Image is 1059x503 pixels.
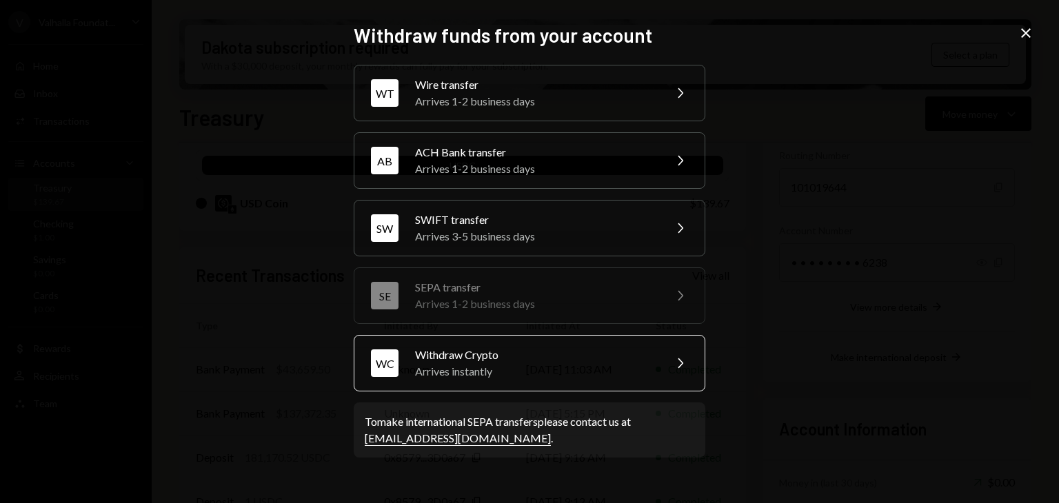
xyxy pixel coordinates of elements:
[365,431,551,446] a: [EMAIL_ADDRESS][DOMAIN_NAME]
[415,296,655,312] div: Arrives 1-2 business days
[371,214,399,242] div: SW
[354,335,705,391] button: WCWithdraw CryptoArrives instantly
[371,79,399,107] div: WT
[365,413,694,446] div: To make international SEPA transfers please contact us at .
[415,347,655,363] div: Withdraw Crypto
[415,279,655,296] div: SEPA transfer
[415,161,655,177] div: Arrives 1-2 business days
[371,349,399,377] div: WC
[354,65,705,121] button: WTWire transferArrives 1-2 business days
[415,228,655,245] div: Arrives 3-5 business days
[371,147,399,174] div: AB
[415,93,655,110] div: Arrives 1-2 business days
[415,212,655,228] div: SWIFT transfer
[415,76,655,93] div: Wire transfer
[415,363,655,380] div: Arrives instantly
[354,200,705,256] button: SWSWIFT transferArrives 3-5 business days
[415,144,655,161] div: ACH Bank transfer
[371,282,399,309] div: SE
[354,22,705,49] h2: Withdraw funds from your account
[354,132,705,189] button: ABACH Bank transferArrives 1-2 business days
[354,267,705,324] button: SESEPA transferArrives 1-2 business days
